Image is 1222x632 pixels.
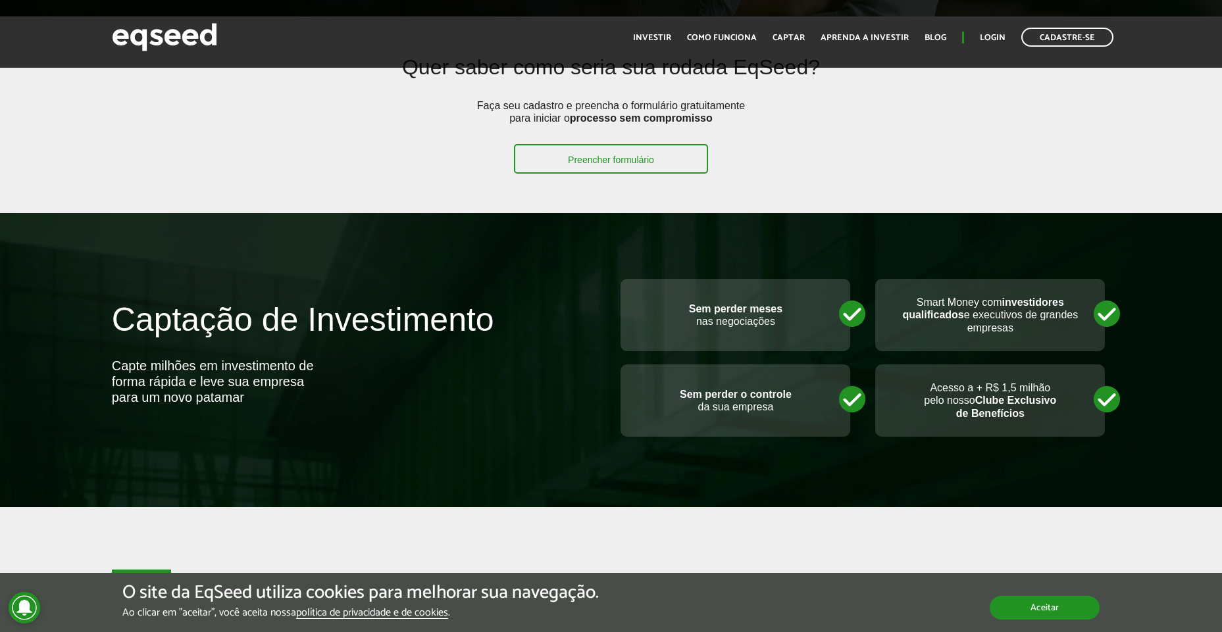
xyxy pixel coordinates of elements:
a: Como funciona [687,34,757,42]
a: Captar [773,34,805,42]
div: Capte milhões em investimento de forma rápida e leve sua empresa para um novo patamar [112,358,322,405]
strong: Clube Exclusivo de Benefícios [956,395,1057,418]
a: Cadastre-se [1021,28,1113,47]
strong: processo sem compromisso [570,112,713,124]
strong: investidores qualificados [902,297,1063,320]
strong: Sem perder meses [689,303,782,314]
a: Preencher formulário [514,144,708,174]
p: nas negociações [634,303,837,328]
p: da sua empresa [634,388,837,413]
a: Login [980,34,1006,42]
h2: Captação de Investimento [112,302,601,358]
button: Aceitar [990,596,1100,620]
strong: Sem perder o controle [680,389,792,400]
img: EqSeed [112,20,217,55]
p: Faça seu cadastro e preencha o formulário gratuitamente para iniciar o [472,99,749,144]
p: Ao clicar em "aceitar", você aceita nossa . [122,606,599,619]
a: Investir [633,34,671,42]
h5: O site da EqSeed utiliza cookies para melhorar sua navegação. [122,583,599,603]
p: Smart Money com e executivos de grandes empresas [888,296,1092,334]
p: Acesso a + R$ 1,5 milhão pelo nosso [888,381,1092,420]
a: política de privacidade e de cookies [296,608,448,619]
h2: Quer saber como seria sua rodada EqSeed? [213,56,1008,99]
a: Aprenda a investir [821,34,909,42]
a: Blog [925,34,946,42]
